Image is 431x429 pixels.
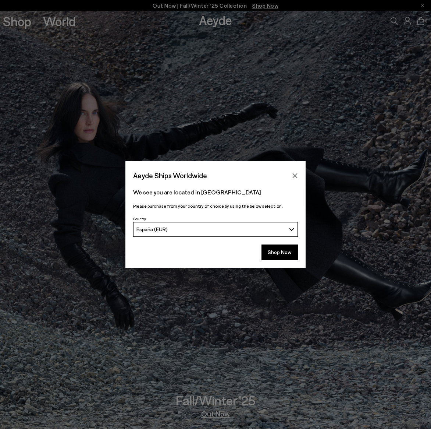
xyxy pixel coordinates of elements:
[136,226,168,232] span: España (EUR)
[133,169,207,182] span: Aeyde Ships Worldwide
[261,245,298,260] button: Shop Now
[133,203,298,210] p: Please purchase from your country of choice by using the below selection:
[133,217,146,221] span: Country
[133,188,298,197] p: We see you are located in [GEOGRAPHIC_DATA]
[289,170,300,181] button: Close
